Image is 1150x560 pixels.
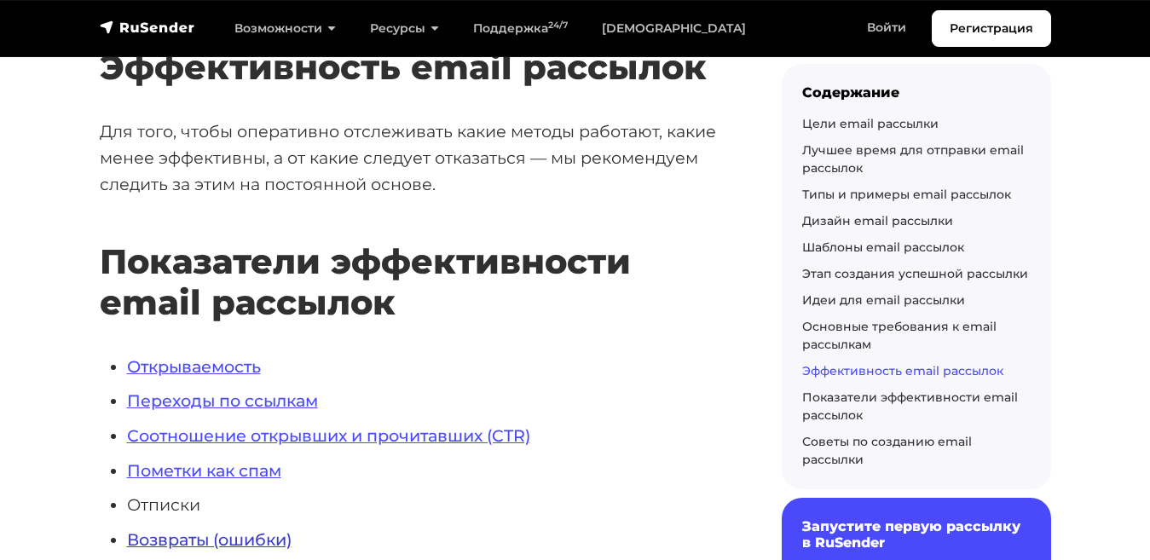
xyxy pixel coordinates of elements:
[127,390,318,411] a: Переходы по ссылкам
[548,20,568,31] sup: 24/7
[802,362,1003,378] a: Эффективность email рассылок
[127,460,281,481] a: Пометки как спам
[802,292,965,307] a: Идеи для email рассылки
[802,141,1024,175] a: Лучшее время для отправки email рассылок
[802,433,972,466] a: Советы по созданию email рассылки
[932,10,1051,47] a: Регистрация
[802,517,1031,550] h6: Запустите первую рассылку в RuSender
[802,84,1031,101] div: Содержание
[100,191,727,323] h2: Показатели эффективности email рассылок
[127,529,292,550] a: Возвраты (ошибки)
[456,11,585,46] a: Поддержка24/7
[802,389,1018,422] a: Показатели эффективности email рассылок
[802,239,964,254] a: Шаблоны email рассылок
[802,186,1011,201] a: Типы и примеры email рассылок
[127,425,530,446] a: Соотношение открывших и прочитавших (CTR)
[802,318,997,351] a: Основные требования к email рассылкам
[217,11,353,46] a: Возможности
[802,212,953,228] a: Дизайн email рассылки
[850,10,923,45] a: Войти
[802,265,1028,280] a: Этап создания успешной рассылки
[100,118,727,197] p: Для того, чтобы оперативно отслеживать какие методы работают, какие менее эффективны, а от какие ...
[100,19,195,36] img: RuSender
[802,115,939,130] a: Цели email рассылки
[585,11,763,46] a: [DEMOGRAPHIC_DATA]
[127,492,727,518] li: Отписки
[127,356,261,377] a: Открываемость
[353,11,456,46] a: Ресурсы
